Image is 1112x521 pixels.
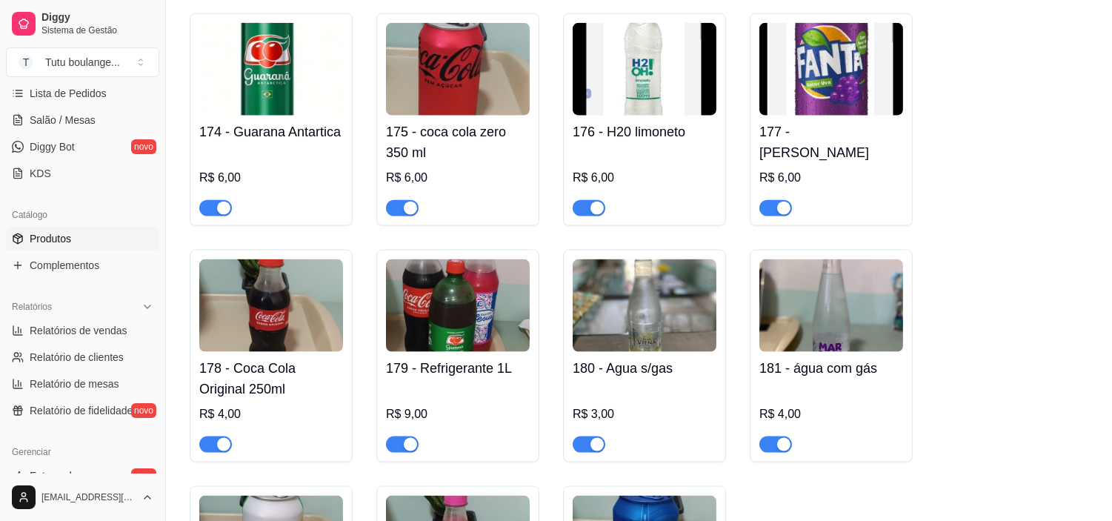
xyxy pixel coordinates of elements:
a: Relatório de mesas [6,372,159,396]
a: Lista de Pedidos [6,82,159,105]
a: KDS [6,162,159,185]
div: R$ 6,00 [386,169,530,187]
button: [EMAIL_ADDRESS][DOMAIN_NAME] [6,479,159,515]
a: Entregadoresnovo [6,464,159,488]
a: Diggy Botnovo [6,135,159,159]
span: Salão / Mesas [30,113,96,127]
img: product-image [386,23,530,116]
img: product-image [759,259,903,352]
h4: 174 - Guarana Antartica [199,122,343,142]
div: Catálogo [6,203,159,227]
div: R$ 6,00 [573,169,716,187]
img: product-image [573,23,716,116]
h4: 178 - Coca Cola Original 250ml [199,358,343,399]
span: Produtos [30,231,71,246]
h4: 175 - coca cola zero 350 ml [386,122,530,163]
span: [EMAIL_ADDRESS][DOMAIN_NAME] [41,491,136,503]
span: Relatório de fidelidade [30,403,133,418]
div: Tutu boulange ... [45,55,120,70]
span: Relatórios de vendas [30,323,127,338]
h4: 180 - Agua s/gas [573,358,716,379]
div: R$ 4,00 [199,405,343,423]
div: R$ 3,00 [573,405,716,423]
span: Entregadores [30,468,92,483]
a: Salão / Mesas [6,108,159,132]
span: Relatórios [12,301,52,313]
img: product-image [199,23,343,116]
img: product-image [386,259,530,352]
span: Sistema de Gestão [41,24,153,36]
h4: 176 - H20 limoneto [573,122,716,142]
a: Produtos [6,227,159,250]
div: R$ 6,00 [759,169,903,187]
img: product-image [573,259,716,352]
a: Relatórios de vendas [6,319,159,342]
span: Complementos [30,258,99,273]
span: Relatório de clientes [30,350,124,365]
span: Relatório de mesas [30,376,119,391]
a: Relatório de clientes [6,345,159,369]
div: R$ 6,00 [199,169,343,187]
h4: 181 - água com gás [759,358,903,379]
h4: 179 - Refrigerante 1L [386,358,530,379]
a: Complementos [6,253,159,277]
div: R$ 4,00 [759,405,903,423]
span: Diggy Bot [30,139,75,154]
a: Relatório de fidelidadenovo [6,399,159,422]
img: product-image [199,259,343,352]
span: T [19,55,33,70]
div: R$ 9,00 [386,405,530,423]
span: KDS [30,166,51,181]
h4: 177 - [PERSON_NAME] [759,122,903,163]
span: Lista de Pedidos [30,86,107,101]
button: Select a team [6,47,159,77]
a: DiggySistema de Gestão [6,6,159,42]
img: product-image [759,23,903,116]
div: Gerenciar [6,440,159,464]
span: Diggy [41,11,153,24]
